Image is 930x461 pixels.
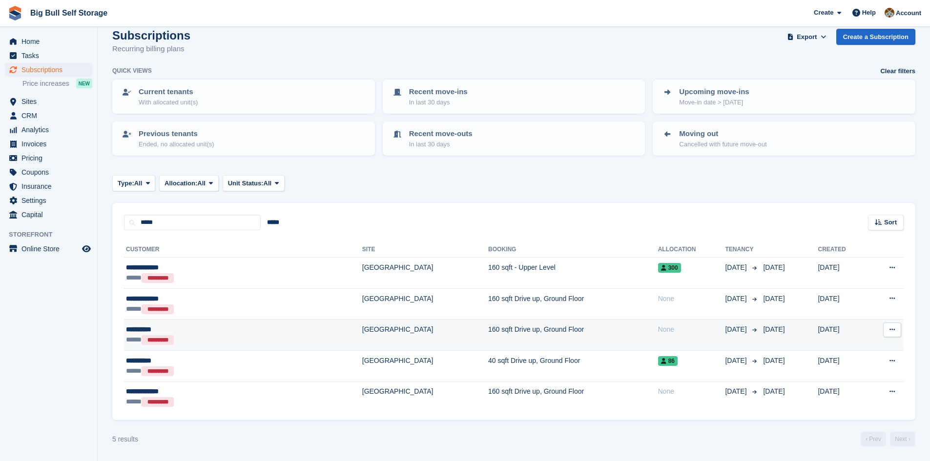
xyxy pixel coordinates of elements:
a: menu [5,95,92,108]
a: Clear filters [880,66,915,76]
span: [DATE] [763,325,785,333]
p: Upcoming move-ins [679,86,749,98]
div: None [658,324,725,335]
th: Customer [124,242,362,258]
span: Invoices [21,137,80,151]
span: [DATE] [763,263,785,271]
a: menu [5,165,92,179]
a: Big Bull Self Storage [26,5,111,21]
button: Unit Status: All [223,175,285,191]
nav: Page [859,432,917,446]
p: Recent move-outs [409,128,473,140]
span: [DATE] [725,324,748,335]
span: Online Store [21,242,80,256]
a: Recent move-outs In last 30 days [384,122,644,155]
img: stora-icon-8386f47178a22dfd0bd8f6a31ec36ba5ce8667c1dd55bd0f319d3a0aa187defe.svg [8,6,22,20]
span: Storefront [9,230,97,240]
td: 40 sqft Drive up, Ground Floor [488,350,658,381]
td: [GEOGRAPHIC_DATA] [362,288,488,320]
a: Recent move-ins In last 30 days [384,80,644,113]
a: menu [5,35,92,48]
a: Preview store [81,243,92,255]
span: Settings [21,194,80,207]
a: menu [5,194,92,207]
span: CRM [21,109,80,122]
span: Export [797,32,817,42]
a: menu [5,109,92,122]
span: Sort [884,218,897,227]
td: [DATE] [818,350,867,381]
th: Created [818,242,867,258]
a: Price increases NEW [22,78,92,89]
a: Moving out Cancelled with future move-out [654,122,914,155]
span: [DATE] [725,294,748,304]
span: Unit Status: [228,179,264,188]
p: Recent move-ins [409,86,468,98]
p: In last 30 days [409,140,473,149]
a: Current tenants With allocated unit(s) [113,80,374,113]
span: Home [21,35,80,48]
a: menu [5,137,92,151]
p: Recurring billing plans [112,43,190,55]
span: 300 [658,263,681,273]
p: Cancelled with future move-out [679,140,766,149]
a: Next [890,432,915,446]
td: [GEOGRAPHIC_DATA] [362,381,488,412]
button: Allocation: All [159,175,219,191]
span: Price increases [22,79,69,88]
span: [DATE] [763,357,785,364]
span: All [197,179,206,188]
span: Insurance [21,180,80,193]
a: menu [5,208,92,221]
span: [DATE] [763,387,785,395]
h6: Quick views [112,66,152,75]
span: 86 [658,356,678,366]
span: Sites [21,95,80,108]
span: Capital [21,208,80,221]
span: [DATE] [725,262,748,273]
span: Tasks [21,49,80,62]
td: [DATE] [818,288,867,320]
td: 160 sqft Drive up, Ground Floor [488,320,658,351]
td: [DATE] [818,258,867,289]
a: menu [5,151,92,165]
span: All [264,179,272,188]
h1: Subscriptions [112,29,190,42]
span: Pricing [21,151,80,165]
a: Upcoming move-ins Move-in date > [DATE] [654,80,914,113]
th: Tenancy [725,242,759,258]
span: Help [862,8,876,18]
p: Previous tenants [139,128,214,140]
p: Current tenants [139,86,198,98]
button: Type: All [112,175,155,191]
td: [GEOGRAPHIC_DATA] [362,258,488,289]
span: [DATE] [763,295,785,302]
a: menu [5,180,92,193]
span: Create [814,8,833,18]
span: Coupons [21,165,80,179]
td: 160 sqft - Upper Level [488,258,658,289]
a: menu [5,63,92,77]
span: Allocation: [165,179,197,188]
span: Type: [118,179,134,188]
a: menu [5,242,92,256]
td: 160 sqft Drive up, Ground Floor [488,288,658,320]
th: Allocation [658,242,725,258]
a: menu [5,49,92,62]
p: Ended, no allocated unit(s) [139,140,214,149]
span: All [134,179,143,188]
p: Moving out [679,128,766,140]
span: [DATE] [725,356,748,366]
td: [GEOGRAPHIC_DATA] [362,320,488,351]
td: [DATE] [818,320,867,351]
span: Account [896,8,921,18]
p: With allocated unit(s) [139,98,198,107]
div: None [658,294,725,304]
a: Create a Subscription [836,29,915,45]
a: menu [5,123,92,137]
p: In last 30 days [409,98,468,107]
a: Previous [861,432,886,446]
div: 5 results [112,434,138,444]
button: Export [785,29,828,45]
span: Subscriptions [21,63,80,77]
